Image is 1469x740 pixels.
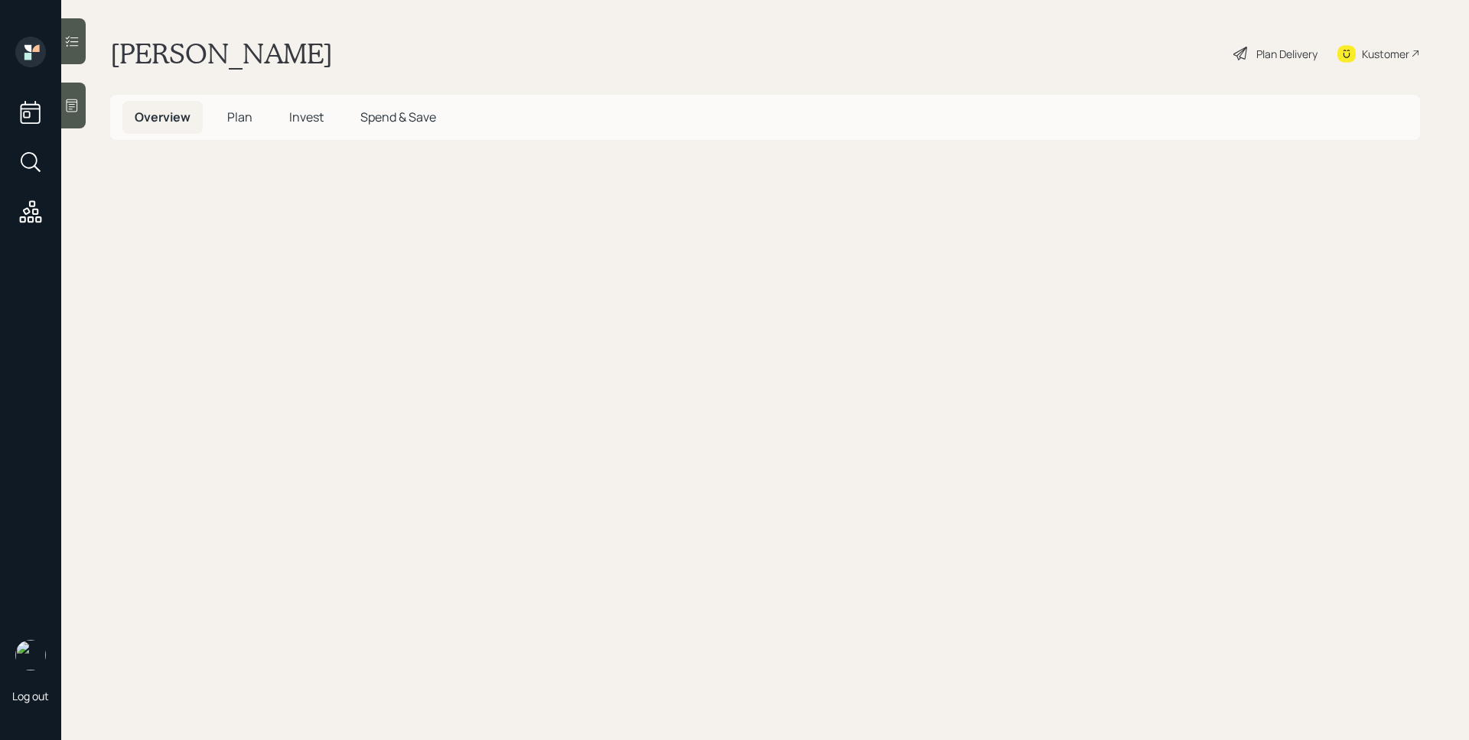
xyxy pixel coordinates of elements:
[1362,46,1409,62] div: Kustomer
[12,689,49,703] div: Log out
[289,109,324,125] span: Invest
[15,640,46,670] img: james-distasi-headshot.png
[135,109,191,125] span: Overview
[1256,46,1318,62] div: Plan Delivery
[227,109,252,125] span: Plan
[360,109,436,125] span: Spend & Save
[110,37,333,70] h1: [PERSON_NAME]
